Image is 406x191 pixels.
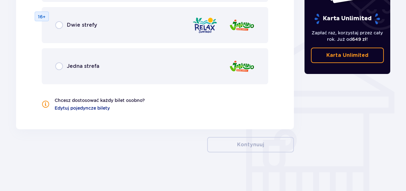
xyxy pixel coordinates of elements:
p: Karta Unlimited [326,52,368,59]
button: Kontynuuj [207,137,294,152]
p: Chcesz dostosować każdy bilet osobno? [55,97,145,104]
p: Zapłać raz, korzystaj przez cały rok. Już od ! [311,30,384,42]
span: 649 zł [352,37,366,42]
img: zone logo [229,57,255,76]
p: Dwie strefy [67,22,97,29]
p: Karta Unlimited [314,13,381,24]
img: zone logo [229,16,255,34]
img: zone logo [192,16,218,34]
p: Kontynuuj [237,141,264,148]
p: 16+ [38,14,46,20]
p: Jedna strefa [67,63,99,70]
a: Edytuj pojedyncze bilety [55,105,110,111]
a: Karta Unlimited [311,48,384,63]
